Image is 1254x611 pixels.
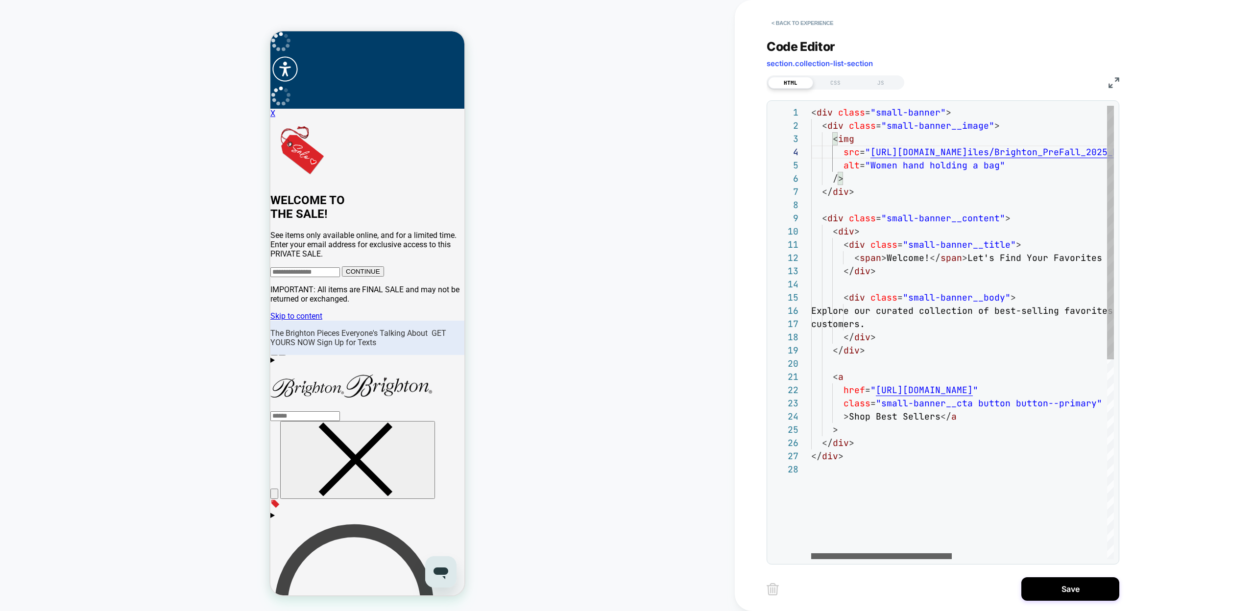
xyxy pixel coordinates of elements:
[849,212,876,224] span: class
[897,239,903,250] span: =
[838,133,854,144] span: img
[1109,77,1119,88] img: fullscreen
[811,318,865,329] span: customers.
[817,107,833,118] span: div
[1011,292,1016,303] span: >
[772,185,798,198] div: 7
[849,186,854,197] span: >
[870,292,897,303] span: class
[930,252,940,263] span: </
[870,107,946,118] span: "small-banner"
[849,411,940,422] span: Shop Best Sellers
[822,120,827,131] span: <
[876,384,973,396] span: [URL][DOMAIN_NAME]
[833,186,849,197] span: div
[887,252,930,263] span: Welcome!
[811,107,817,118] span: <
[860,252,881,263] span: span
[72,235,114,245] button: CONTINUE
[844,160,860,171] span: alt
[772,410,798,423] div: 24
[47,306,106,316] span: Sign Up for Texts
[881,252,887,263] span: >
[822,212,827,224] span: <
[870,146,967,158] span: [URL][DOMAIN_NAME]
[833,371,838,382] span: <
[1005,212,1011,224] span: >
[844,146,860,158] span: src
[772,357,798,370] div: 20
[973,384,978,396] span: "
[994,120,1000,131] span: >
[881,120,994,131] span: "small-banner__image"
[10,390,165,468] button: Close
[772,304,798,317] div: 16
[772,423,798,436] div: 25
[772,238,798,251] div: 11
[772,119,798,132] div: 2
[772,159,798,172] div: 5
[865,107,870,118] span: =
[844,345,860,356] span: div
[854,226,860,237] span: >
[870,331,876,343] span: >
[822,450,838,462] span: div
[772,383,798,397] div: 22
[876,212,881,224] span: =
[822,437,833,448] span: </
[833,173,844,184] span: />
[838,226,854,237] span: div
[772,370,798,383] div: 21
[772,251,798,264] div: 12
[946,107,951,118] span: >
[854,265,870,277] span: div
[833,226,838,237] span: <
[849,437,854,448] span: >
[849,239,865,250] span: div
[844,331,854,343] span: </
[767,15,838,31] button: < Back to experience
[833,437,849,448] span: div
[940,252,962,263] span: span
[844,292,849,303] span: <
[772,106,798,119] div: 1
[772,436,798,449] div: 26
[772,211,798,225] div: 9
[772,198,798,211] div: 8
[767,39,835,54] span: Code Editor
[967,146,1237,158] span: iles/Brighton_PreFall_2025_Day_3__18.jpg?v=1759140
[833,133,838,144] span: <
[940,411,951,422] span: </
[860,345,865,356] span: >
[772,278,798,291] div: 14
[844,384,865,396] span: href
[838,450,844,462] span: >
[768,77,813,89] div: HTML
[870,398,876,409] span: =
[854,331,870,343] span: div
[767,59,873,68] span: section.collection-list-section
[897,292,903,303] span: =
[833,345,844,356] span: </
[903,292,1011,303] span: "small-banner__body"
[860,146,865,158] span: =
[827,120,844,131] span: div
[849,120,876,131] span: class
[772,172,798,185] div: 6
[838,107,865,118] span: class
[858,77,903,89] div: JS
[865,384,870,396] span: =
[772,463,798,476] div: 28
[876,398,1102,409] span: "small-banner__cta button button--primary"
[772,330,798,344] div: 18
[870,265,876,277] span: >
[772,291,798,304] div: 15
[854,252,860,263] span: <
[772,264,798,278] div: 13
[833,424,838,435] span: >
[865,146,870,158] span: "
[962,252,967,263] span: >
[813,77,858,89] div: CSS
[870,239,897,250] span: class
[1037,305,1188,316] span: ling favorites, loved by our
